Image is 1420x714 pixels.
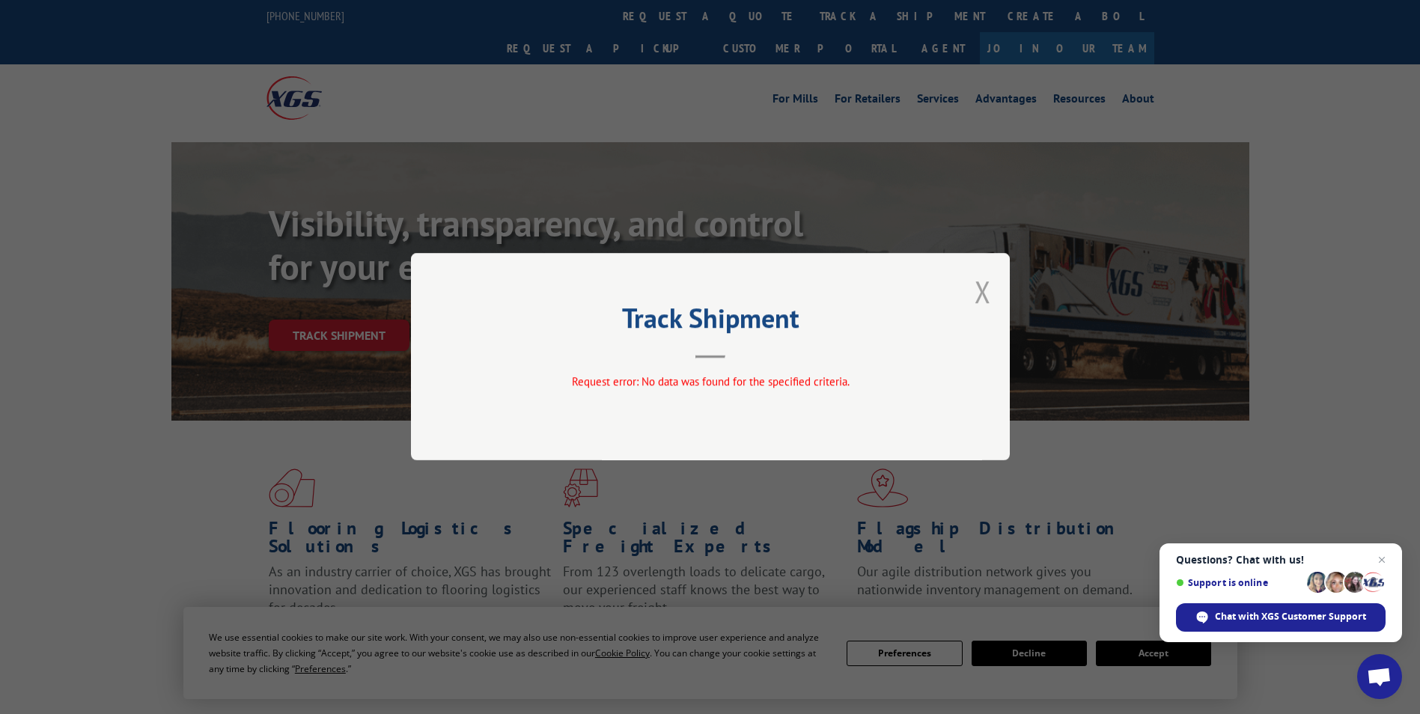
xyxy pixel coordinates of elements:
[571,375,849,389] span: Request error: No data was found for the specified criteria.
[1176,554,1386,566] span: Questions? Chat with us!
[1176,577,1302,588] span: Support is online
[975,272,991,311] button: Close modal
[486,308,935,336] h2: Track Shipment
[1176,603,1386,632] span: Chat with XGS Customer Support
[1357,654,1402,699] a: Open chat
[1215,610,1366,623] span: Chat with XGS Customer Support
